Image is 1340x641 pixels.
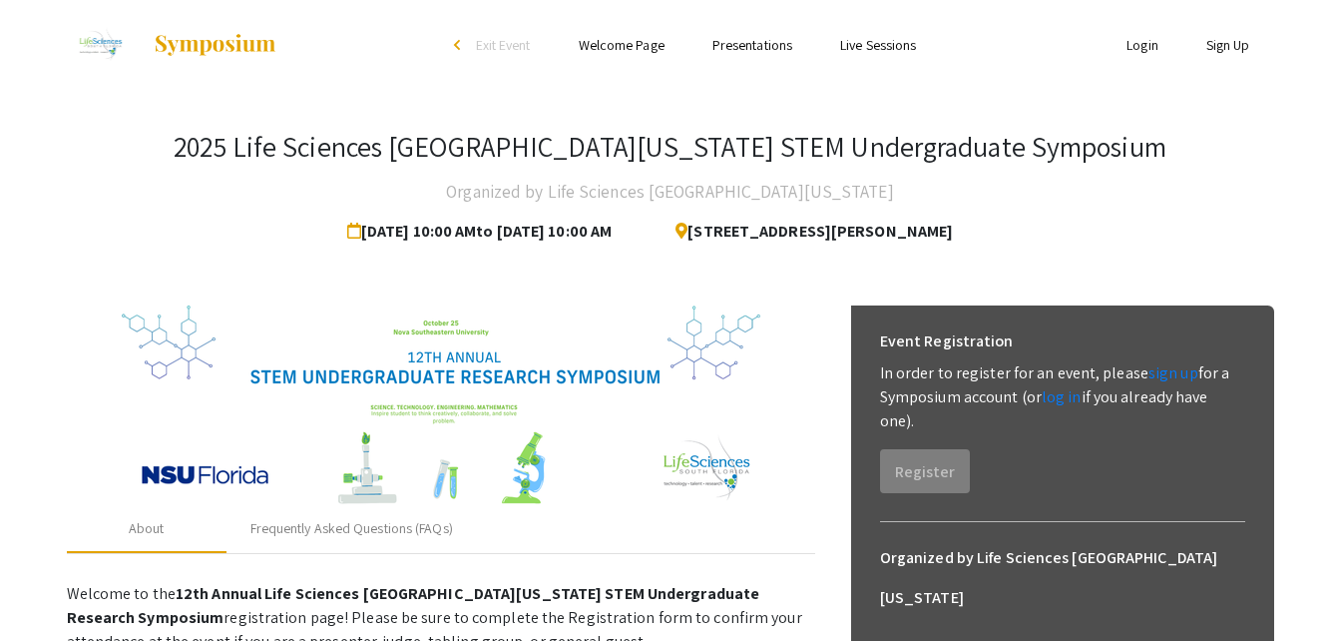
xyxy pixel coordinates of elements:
h6: Event Registration [880,321,1014,361]
a: 2025 Life Sciences South Florida STEM Undergraduate Symposium [67,20,278,70]
img: 32153a09-f8cb-4114-bf27-cfb6bc84fc69.png [122,306,760,505]
span: [DATE] 10:00 AM to [DATE] 10:00 AM [347,212,620,252]
a: sign up [1148,362,1198,383]
iframe: Chat [15,551,85,626]
h3: 2025 Life Sciences [GEOGRAPHIC_DATA][US_STATE] STEM Undergraduate Symposium [174,130,1166,164]
span: [STREET_ADDRESS][PERSON_NAME] [660,212,953,252]
div: Frequently Asked Questions (FAQs) [250,518,453,539]
strong: 12th Annual Life Sciences [GEOGRAPHIC_DATA][US_STATE] STEM Undergraduate Research Symposium [67,583,760,628]
img: Symposium by ForagerOne [153,33,277,57]
button: Register [880,449,970,493]
a: Login [1126,36,1158,54]
h6: Organized by Life Sciences [GEOGRAPHIC_DATA][US_STATE] [880,538,1245,618]
a: Presentations [712,36,792,54]
span: Exit Event [476,36,531,54]
a: Live Sessions [840,36,916,54]
a: Sign Up [1206,36,1250,54]
div: arrow_back_ios [454,39,466,51]
a: Welcome Page [579,36,665,54]
div: About [129,518,165,539]
img: 2025 Life Sciences South Florida STEM Undergraduate Symposium [67,20,134,70]
h4: Organized by Life Sciences [GEOGRAPHIC_DATA][US_STATE] [446,172,893,212]
a: log in [1042,386,1082,407]
p: In order to register for an event, please for a Symposium account (or if you already have one). [880,361,1245,433]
